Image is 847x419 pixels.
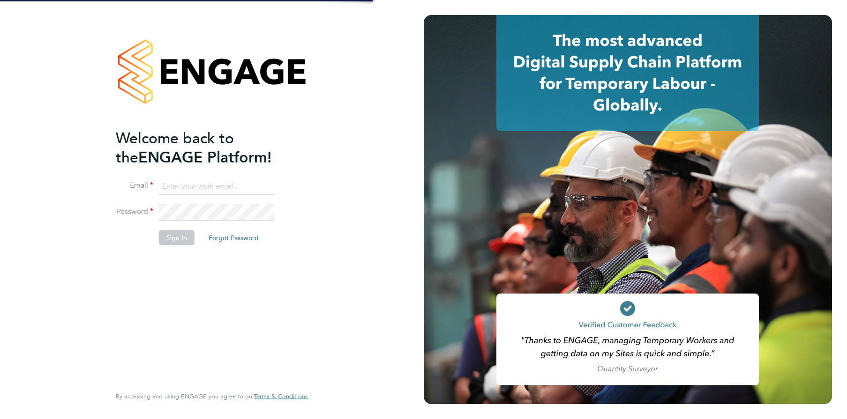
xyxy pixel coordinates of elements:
[116,128,299,167] h2: ENGAGE Platform!
[116,207,153,217] label: Password
[201,230,266,245] button: Forgot Password
[159,230,195,245] button: Sign In
[116,129,234,166] span: Welcome back to the
[116,181,153,191] label: Email
[116,392,308,400] span: By accessing and using ENGAGE you agree to our
[159,178,275,195] input: Enter your work email...
[254,393,308,400] a: Terms & Conditions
